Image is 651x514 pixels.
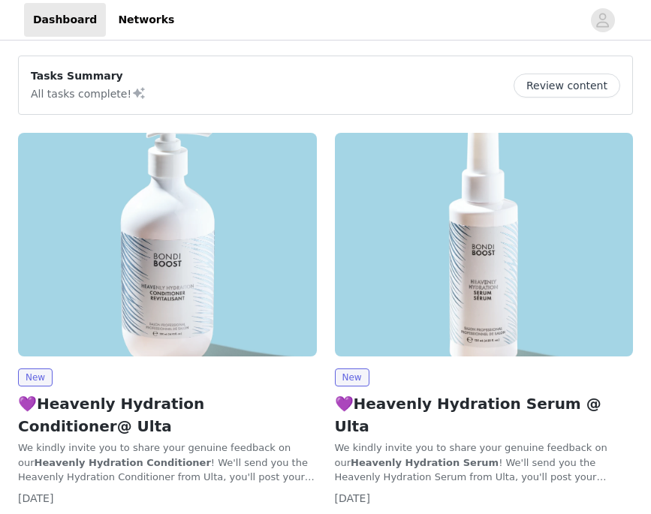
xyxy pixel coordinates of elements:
h2: 💜Heavenly Hydration Conditioner@ Ulta [18,392,317,437]
strong: Heavenly Hydration Serum [351,457,499,468]
button: Review content [514,74,620,98]
strong: Heavenly Hydration Conditioner [35,457,211,468]
img: BondiBoost USA [335,133,634,356]
span: [DATE] [335,492,370,504]
p: Tasks Summary [31,68,146,84]
p: We kindly invite you to share your genuine feedback on our ! We'll send you the Heavenly Hydratio... [18,440,317,485]
h2: 💜Heavenly Hydration Serum @ Ulta [335,392,634,437]
p: We kindly invite you to share your genuine feedback on our ! We'll send you the Heavenly Hydratio... [335,440,634,485]
a: Dashboard [24,3,106,37]
span: [DATE] [18,492,53,504]
div: avatar [595,8,610,32]
span: New [335,368,369,386]
span: New [18,368,53,386]
p: All tasks complete! [31,84,146,102]
a: Networks [109,3,183,37]
img: BondiBoost USA [18,133,317,356]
